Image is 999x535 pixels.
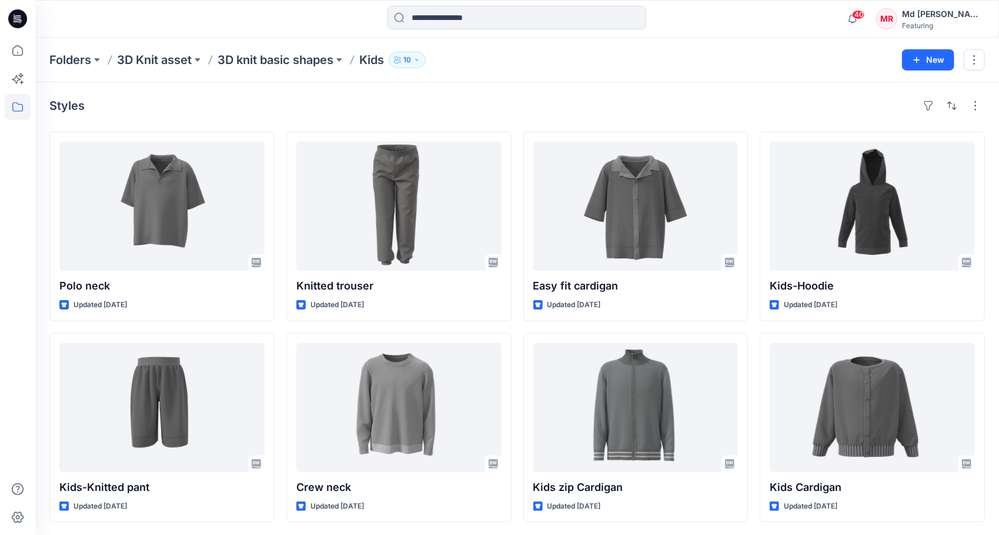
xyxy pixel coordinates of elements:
[770,142,975,271] a: Kids-Hoodie
[403,53,411,66] p: 10
[310,299,364,311] p: Updated [DATE]
[117,52,192,68] a: 3D Knit asset
[218,52,333,68] a: 3D knit basic shapes
[73,500,127,513] p: Updated [DATE]
[770,343,975,472] a: Kids Cardigan
[902,21,984,30] div: Featuring
[547,500,601,513] p: Updated [DATE]
[533,142,739,271] a: Easy fit cardigan
[310,500,364,513] p: Updated [DATE]
[359,52,384,68] p: Kids
[296,343,502,472] a: Crew neck
[784,500,837,513] p: Updated [DATE]
[902,49,954,70] button: New
[73,299,127,311] p: Updated [DATE]
[852,10,865,19] span: 40
[59,479,265,496] p: Kids-Knitted pant
[533,343,739,472] a: Kids zip Cardigan
[784,299,837,311] p: Updated [DATE]
[770,479,975,496] p: Kids Cardigan
[59,343,265,472] a: Kids-Knitted pant
[902,7,984,21] div: Md [PERSON_NAME][DEMOGRAPHIC_DATA]
[59,142,265,271] a: Polo neck
[533,278,739,294] p: Easy fit cardigan
[876,8,897,29] div: MR
[547,299,601,311] p: Updated [DATE]
[389,52,426,68] button: 10
[59,278,265,294] p: Polo neck
[296,142,502,271] a: Knitted trouser
[49,52,91,68] a: Folders
[296,479,502,496] p: Crew neck
[770,278,975,294] p: Kids-Hoodie
[533,479,739,496] p: Kids zip Cardigan
[296,278,502,294] p: Knitted trouser
[49,99,85,113] h4: Styles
